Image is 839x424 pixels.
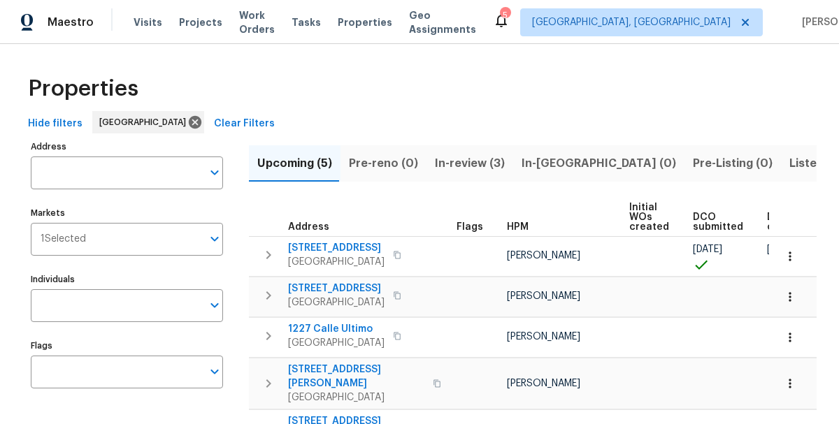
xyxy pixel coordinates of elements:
span: Upcoming (5) [257,154,332,173]
span: [STREET_ADDRESS][PERSON_NAME] [288,363,424,390]
span: Properties [28,82,138,96]
span: Initial WOs created [629,203,669,232]
div: [GEOGRAPHIC_DATA] [92,111,204,133]
button: Open [205,229,224,249]
span: Pre-reno (0) [349,154,418,173]
span: HPM [507,222,529,232]
span: [GEOGRAPHIC_DATA] [288,295,385,309]
span: [STREET_ADDRESS] [288,282,385,295]
span: Geo Assignments [409,8,476,36]
span: Flags [457,222,483,232]
span: DCO complete [767,212,814,232]
span: Pre-Listing (0) [693,154,773,173]
span: Maestro [48,15,94,29]
span: [STREET_ADDRESS] [288,241,385,255]
button: Open [205,362,224,381]
span: Properties [338,15,392,29]
span: Clear Filters [214,115,275,133]
div: 5 [500,8,510,22]
button: Hide filters [22,111,88,137]
span: Visits [134,15,162,29]
span: In-review (3) [435,154,505,173]
span: [GEOGRAPHIC_DATA] [288,336,385,350]
button: Open [205,163,224,182]
span: In-[GEOGRAPHIC_DATA] (0) [522,154,676,173]
span: Work Orders [239,8,275,36]
span: [PERSON_NAME] [507,251,580,261]
label: Flags [31,342,223,350]
span: DCO submitted [693,212,743,232]
span: 1 Selected [41,233,86,245]
span: Address [288,222,329,232]
span: 1227 Calle Ultimo [288,322,385,336]
span: [DATE] [767,244,796,254]
span: [DATE] [693,244,722,254]
span: [GEOGRAPHIC_DATA], [GEOGRAPHIC_DATA] [532,15,731,29]
span: [GEOGRAPHIC_DATA] [288,255,385,269]
label: Address [31,142,223,151]
span: [GEOGRAPHIC_DATA] [99,115,192,129]
span: Tasks [292,17,321,27]
span: [PERSON_NAME] [507,291,580,301]
button: Clear Filters [208,111,280,137]
button: Open [205,295,224,315]
span: [PERSON_NAME] [507,332,580,342]
span: [GEOGRAPHIC_DATA] [288,390,424,404]
span: Projects [179,15,222,29]
span: Hide filters [28,115,83,133]
span: [PERSON_NAME] [507,379,580,388]
label: Individuals [31,275,223,284]
label: Markets [31,209,223,217]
